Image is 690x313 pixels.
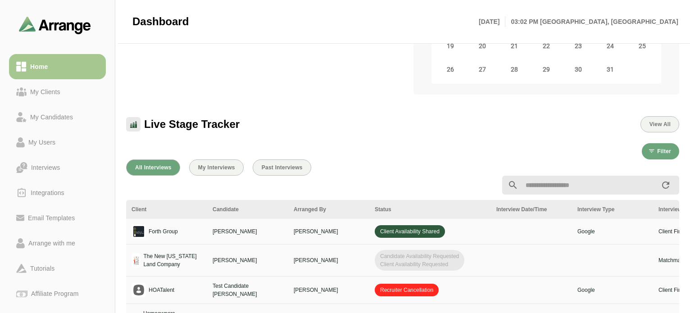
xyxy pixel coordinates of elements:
[27,112,77,122] div: My Candidates
[126,159,180,176] button: All Interviews
[375,250,464,271] span: Candidate Availability Requested Client Availability Requested
[27,263,58,274] div: Tutorials
[19,16,91,34] img: arrangeai-name-small-logo.4d2b8aee.svg
[27,86,64,97] div: My Clients
[132,15,189,28] span: Dashboard
[9,79,106,104] a: My Clients
[24,213,78,223] div: Email Templates
[577,205,648,213] div: Interview Type
[657,148,671,154] span: Filter
[577,286,648,294] p: Google
[132,224,146,239] img: logo
[577,227,648,236] p: Google
[9,155,106,180] a: Interviews
[540,40,553,52] span: Wednesday, October 22, 2025
[604,63,617,76] span: Friday, October 31, 2025
[505,16,678,27] p: 03:02 PM [GEOGRAPHIC_DATA], [GEOGRAPHIC_DATA]
[25,137,59,148] div: My Users
[132,205,202,213] div: Client
[213,227,283,236] p: [PERSON_NAME]
[27,61,51,72] div: Home
[294,286,364,294] p: [PERSON_NAME]
[9,130,106,155] a: My Users
[135,164,172,171] span: All Interviews
[9,180,106,205] a: Integrations
[149,286,174,294] p: HOATalent
[144,118,240,131] span: Live Stage Tracker
[444,40,457,52] span: Sunday, October 19, 2025
[294,256,364,264] p: [PERSON_NAME]
[508,40,521,52] span: Tuesday, October 21, 2025
[640,116,679,132] button: View All
[375,225,445,238] span: Client Availability Shared
[572,40,585,52] span: Thursday, October 23, 2025
[189,159,244,176] button: My Interviews
[294,227,364,236] p: [PERSON_NAME]
[479,16,505,27] p: [DATE]
[143,252,202,268] p: The New [US_STATE] Land Company
[261,164,303,171] span: Past Interviews
[660,180,671,191] i: appended action
[9,205,106,231] a: Email Templates
[476,63,489,76] span: Monday, October 27, 2025
[294,205,364,213] div: Arranged By
[27,288,82,299] div: Affiliate Program
[9,104,106,130] a: My Candidates
[213,256,283,264] p: [PERSON_NAME]
[508,63,521,76] span: Tuesday, October 28, 2025
[9,231,106,256] a: Arrange with me
[636,40,649,52] span: Saturday, October 25, 2025
[9,281,106,306] a: Affiliate Program
[496,205,567,213] div: Interview Date/Time
[375,205,486,213] div: Status
[27,162,64,173] div: Interviews
[642,143,679,159] button: Filter
[149,227,178,236] p: Forth Group
[540,63,553,76] span: Wednesday, October 29, 2025
[649,121,671,127] span: View All
[9,256,106,281] a: Tutorials
[25,238,79,249] div: Arrange with me
[213,282,283,298] p: Test Candidate [PERSON_NAME]
[213,205,283,213] div: Candidate
[132,283,146,297] img: placeholder logo
[27,187,68,198] div: Integrations
[9,54,106,79] a: Home
[572,63,585,76] span: Thursday, October 30, 2025
[198,164,235,171] span: My Interviews
[375,284,439,296] span: Recruiter Cancellation
[476,40,489,52] span: Monday, October 20, 2025
[132,253,141,268] img: logo
[604,40,617,52] span: Friday, October 24, 2025
[253,159,311,176] button: Past Interviews
[444,63,457,76] span: Sunday, October 26, 2025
